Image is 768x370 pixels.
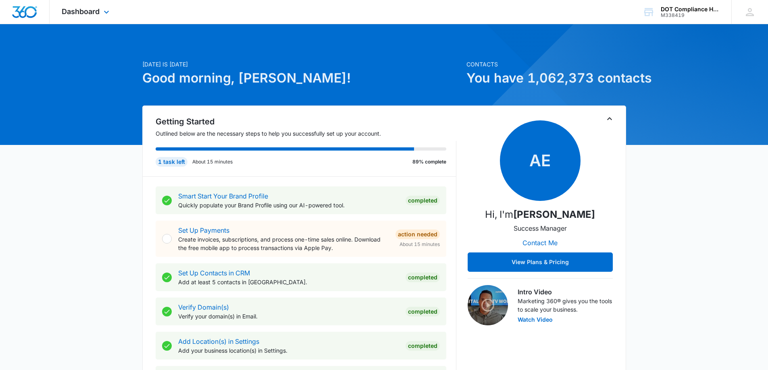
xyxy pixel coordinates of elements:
a: Add Location(s) in Settings [178,337,259,345]
a: Verify Domain(s) [178,303,229,311]
p: Marketing 360® gives you the tools to scale your business. [518,297,613,314]
div: Completed [406,307,440,316]
img: Intro Video [468,285,508,325]
span: AE [500,120,581,201]
p: Add at least 5 contacts in [GEOGRAPHIC_DATA]. [178,278,399,286]
div: 1 task left [156,157,187,167]
div: Completed [406,341,440,351]
strong: [PERSON_NAME] [513,209,595,220]
span: Dashboard [62,7,100,16]
p: 89% complete [412,158,446,165]
p: Contacts [466,60,626,68]
p: About 15 minutes [192,158,233,165]
p: Success Manager [514,223,567,233]
p: Verify your domain(s) in Email. [178,312,399,320]
p: Hi, I'm [485,207,595,222]
button: View Plans & Pricing [468,252,613,272]
div: account id [661,12,720,18]
span: About 15 minutes [400,241,440,248]
button: Toggle Collapse [605,114,614,124]
div: Completed [406,273,440,282]
p: Add your business location(s) in Settings. [178,346,399,355]
p: Create invoices, subscriptions, and process one-time sales online. Download the free mobile app t... [178,235,389,252]
a: Set Up Contacts in CRM [178,269,250,277]
button: Watch Video [518,317,553,322]
div: account name [661,6,720,12]
div: Action Needed [395,229,440,239]
div: Completed [406,196,440,205]
button: Contact Me [514,233,566,252]
a: Set Up Payments [178,226,229,234]
p: Outlined below are the necessary steps to help you successfully set up your account. [156,129,456,138]
h1: You have 1,062,373 contacts [466,68,626,88]
p: Quickly populate your Brand Profile using our AI-powered tool. [178,201,399,209]
a: Smart Start Your Brand Profile [178,192,268,200]
h1: Good morning, [PERSON_NAME]! [142,68,462,88]
h2: Getting Started [156,116,456,128]
h3: Intro Video [518,287,613,297]
p: [DATE] is [DATE] [142,60,462,68]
